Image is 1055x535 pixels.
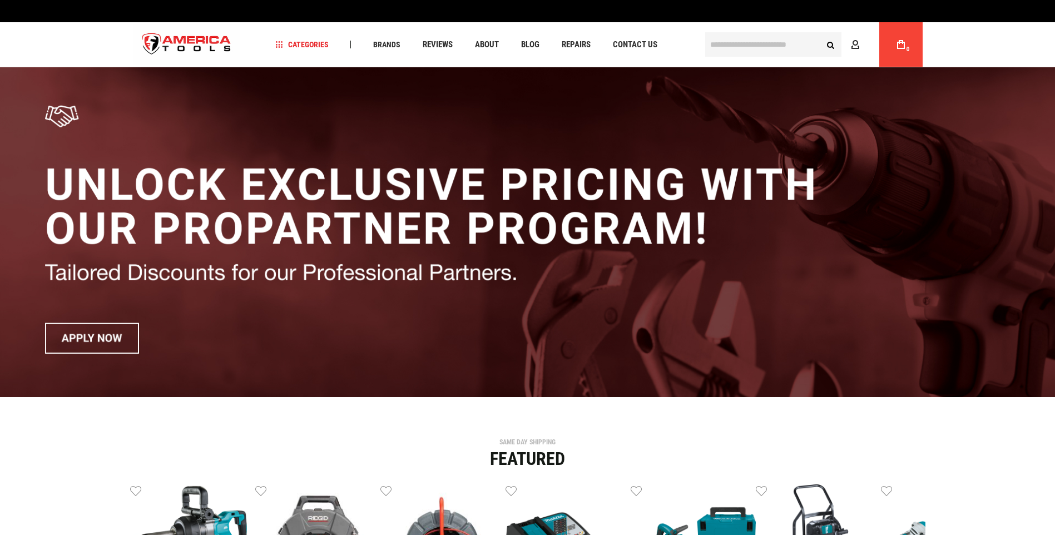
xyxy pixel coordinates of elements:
[613,41,657,49] span: Contact Us
[562,41,591,49] span: Repairs
[516,37,544,52] a: Blog
[608,37,662,52] a: Contact Us
[275,41,329,48] span: Categories
[270,37,334,52] a: Categories
[557,37,596,52] a: Repairs
[373,41,400,48] span: Brands
[130,450,925,468] div: Featured
[130,439,925,445] div: SAME DAY SHIPPING
[820,34,841,55] button: Search
[475,41,499,49] span: About
[133,24,241,66] a: store logo
[133,24,241,66] img: America Tools
[368,37,405,52] a: Brands
[521,41,539,49] span: Blog
[470,37,504,52] a: About
[418,37,458,52] a: Reviews
[890,22,912,67] a: 0
[423,41,453,49] span: Reviews
[907,46,910,52] span: 0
